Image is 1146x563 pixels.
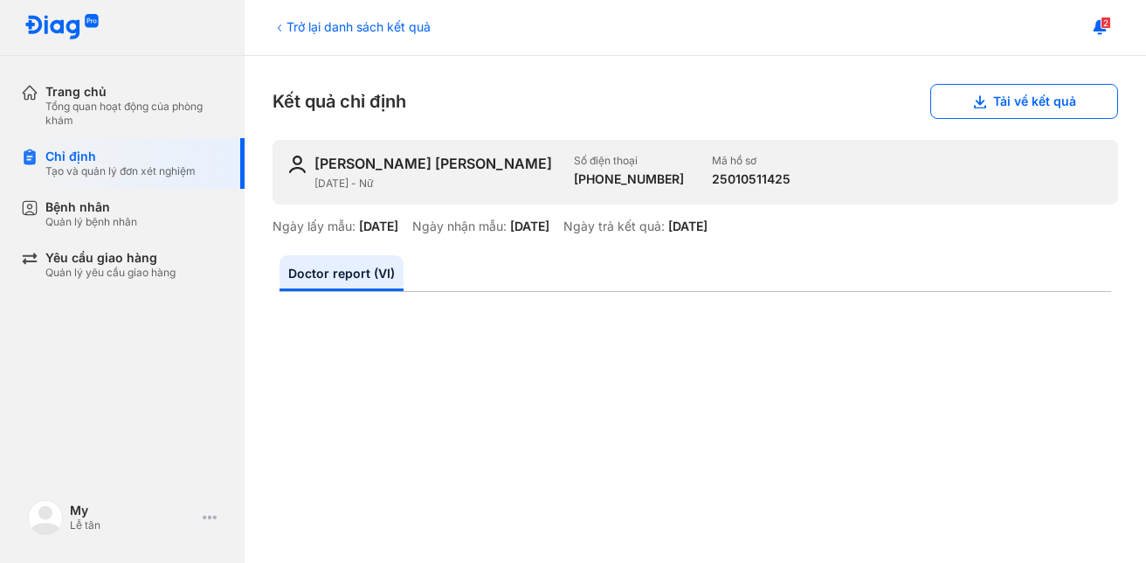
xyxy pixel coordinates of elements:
[45,164,196,178] div: Tạo và quản lý đơn xét nghiệm
[359,219,398,234] div: [DATE]
[45,250,176,266] div: Yêu cầu giao hàng
[45,149,196,164] div: Chỉ định
[273,17,431,36] div: Trở lại danh sách kết quả
[45,215,137,229] div: Quản lý bệnh nhân
[1101,17,1111,29] span: 2
[314,177,560,191] div: [DATE] - Nữ
[273,219,356,234] div: Ngày lấy mẫu:
[273,84,1118,119] div: Kết quả chỉ định
[510,219,549,234] div: [DATE]
[70,503,196,518] div: My
[574,154,684,168] div: Số điện thoại
[280,255,404,291] a: Doctor report (VI)
[712,171,790,187] div: 25010511425
[668,219,708,234] div: [DATE]
[45,100,224,128] div: Tổng quan hoạt động của phòng khám
[314,154,552,173] div: [PERSON_NAME] [PERSON_NAME]
[45,84,224,100] div: Trang chủ
[563,219,665,234] div: Ngày trả kết quả:
[930,84,1118,119] button: Tải về kết quả
[28,500,63,535] img: logo
[712,154,790,168] div: Mã hồ sơ
[45,266,176,280] div: Quản lý yêu cầu giao hàng
[24,14,100,41] img: logo
[45,199,137,215] div: Bệnh nhân
[70,518,196,532] div: Lễ tân
[286,154,307,175] img: user-icon
[412,219,507,234] div: Ngày nhận mẫu:
[574,171,684,187] div: [PHONE_NUMBER]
